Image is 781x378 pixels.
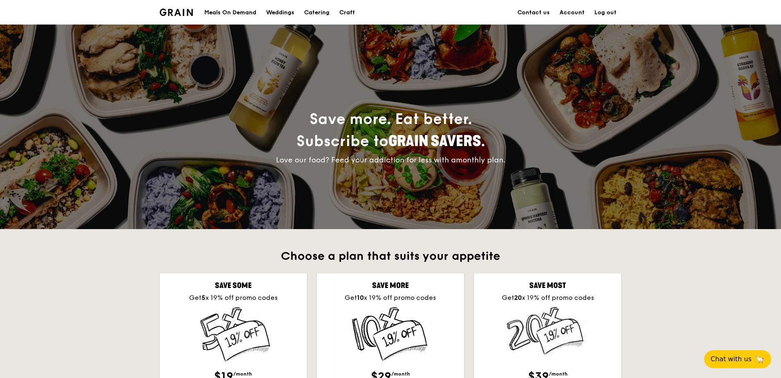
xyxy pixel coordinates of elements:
div: Get x 19% off promo codes [323,293,458,300]
div: Save some [166,280,300,291]
div: Catering [304,0,330,25]
strong: 10 [357,294,364,301]
span: Subscribe to . [296,133,485,150]
div: Get x 19% off promo codes [166,293,300,300]
span: /month [233,371,252,377]
strong: 5 [201,294,205,301]
div: Weddings [266,0,294,25]
span: monthly plan. [456,155,506,164]
span: Chat with us [711,354,752,364]
img: Grain [160,9,193,16]
a: Weddings [261,0,299,25]
div: Get x 19% off promo codes [481,293,615,300]
span: Save more. Eat better. [296,110,485,150]
div: Save more [323,280,458,291]
a: Craft [334,0,360,25]
div: Craft [339,0,355,25]
img: Save 10 Times [350,307,431,362]
a: Contact us [512,0,555,25]
div: Meals On Demand [204,0,256,25]
span: Love our food? Feed your addiction for less with a [276,155,506,164]
span: Choose a plan that suits your appetite [281,249,500,263]
a: Account [555,0,589,25]
img: Save 5 times [193,307,273,362]
button: Chat with us🦙 [704,350,771,368]
a: Catering [299,0,334,25]
img: Save 20 Times [507,307,589,355]
strong: 20 [514,294,522,301]
a: Log out [589,0,621,25]
span: 🦙 [755,354,765,364]
div: Save most [481,280,615,291]
span: Grain Savers [388,133,481,150]
span: /month [549,371,568,377]
span: /month [391,371,410,377]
